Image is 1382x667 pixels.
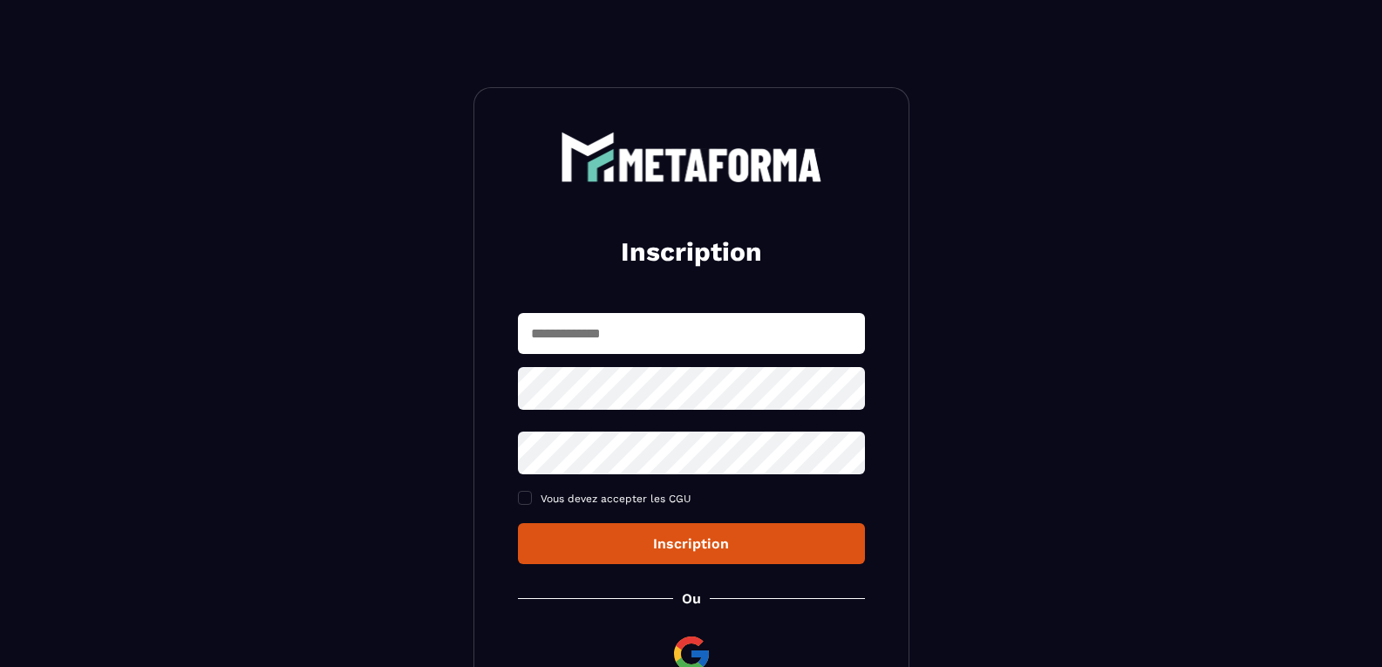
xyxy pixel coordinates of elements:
[682,590,701,607] p: Ou
[539,235,844,269] h2: Inscription
[561,132,822,182] img: logo
[518,523,865,564] button: Inscription
[518,132,865,182] a: logo
[541,493,691,505] span: Vous devez accepter les CGU
[532,535,851,552] div: Inscription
